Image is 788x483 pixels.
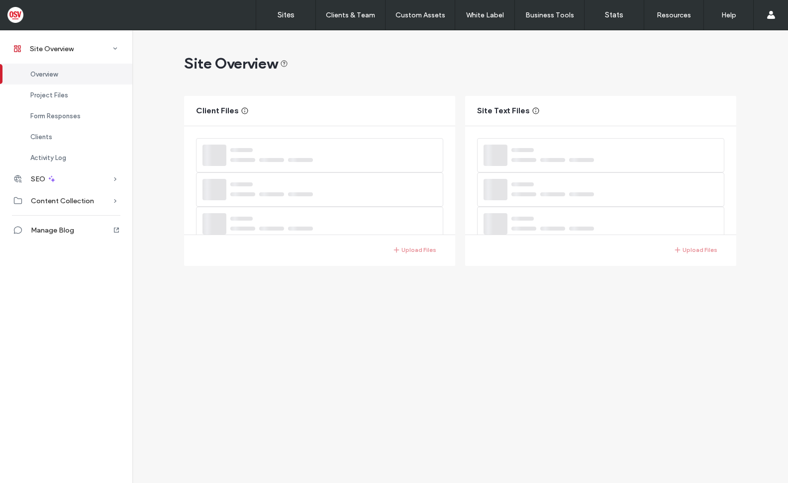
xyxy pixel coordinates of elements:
span: Site Overview [30,45,74,53]
label: Clients & Team [326,11,375,19]
span: Content Collection [31,197,94,205]
label: Help [721,11,736,19]
span: Project Files [30,91,68,99]
label: Custom Assets [395,11,445,19]
label: Resources [657,11,691,19]
label: Sites [278,10,295,19]
span: Client Files [196,105,239,116]
span: Activity Log [30,154,66,161]
span: Form Responses [30,112,81,120]
label: Business Tools [525,11,574,19]
label: White Label [466,11,504,19]
span: Clients [30,133,52,141]
span: Site Text Files [477,105,530,116]
span: Manage Blog [31,226,74,235]
span: SEO [31,175,45,183]
span: Help [22,7,43,16]
span: Overview [30,71,58,78]
label: Stats [605,10,623,19]
span: Site Overview [184,54,288,74]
